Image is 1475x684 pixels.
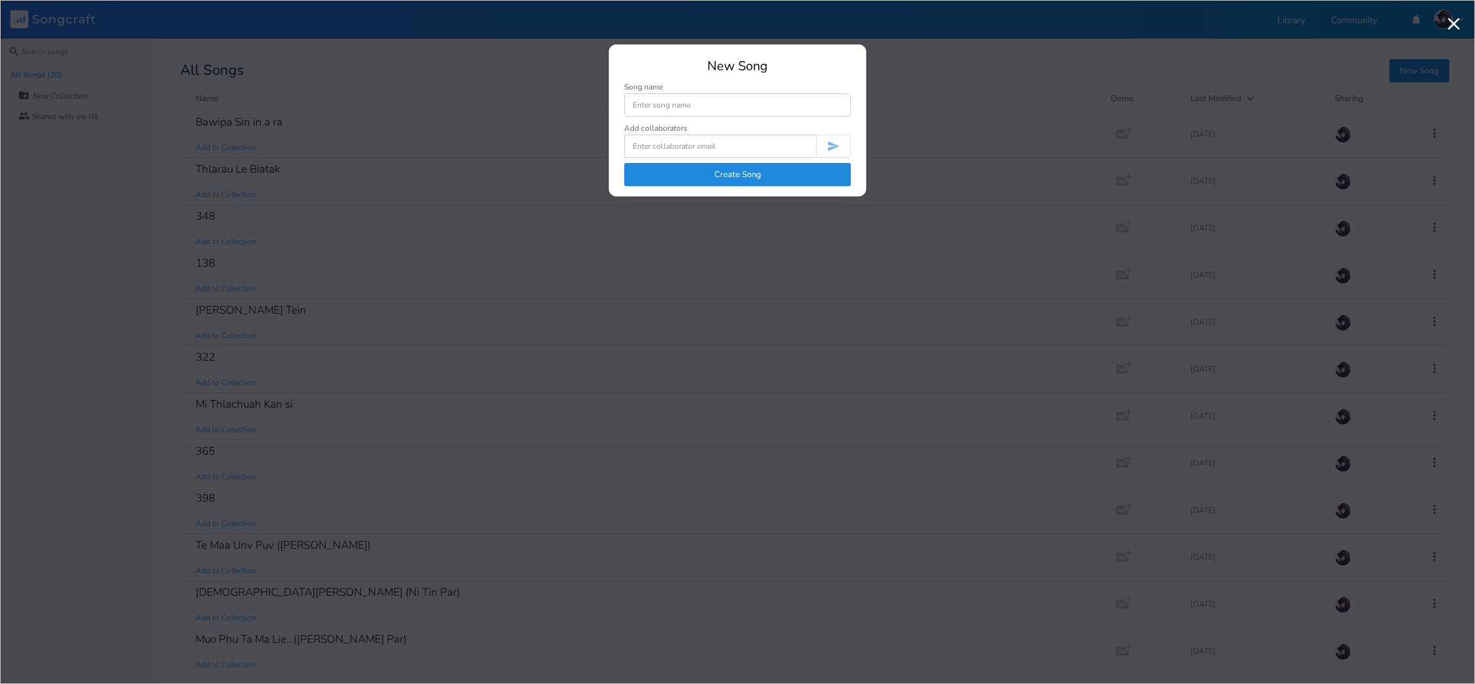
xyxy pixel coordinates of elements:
[624,135,816,158] input: Enter collaborator email
[624,163,851,186] button: Create Song
[624,124,687,132] div: Add collaborators
[624,83,851,91] div: Song name
[624,93,851,117] input: Enter song name
[816,135,851,158] button: Invite
[624,60,851,73] div: New Song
